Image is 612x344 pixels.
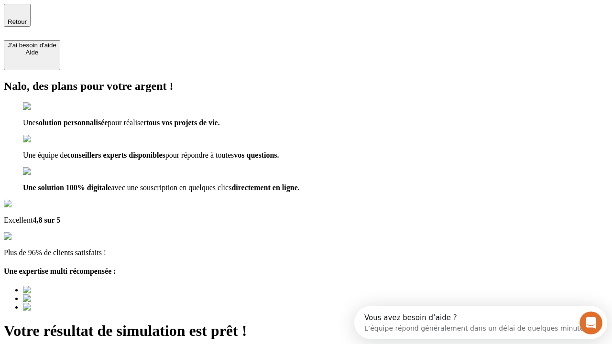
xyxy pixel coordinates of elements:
[23,183,111,192] span: Une solution 100% digitale
[36,118,108,127] span: solution personnalisée
[33,216,60,224] span: 4,8 sur 5
[354,306,607,339] iframe: Intercom live chat discovery launcher
[231,183,299,192] span: directement en ligne.
[4,248,608,257] p: Plus de 96% de clients satisfaits !
[165,151,234,159] span: pour répondre à toutes
[67,151,165,159] span: conseillers experts disponibles
[8,18,27,25] span: Retour
[4,4,263,30] div: Ouvrir le Messenger Intercom
[23,151,67,159] span: Une équipe de
[111,183,231,192] span: avec une souscription en quelques clics
[23,167,64,176] img: checkmark
[10,16,235,26] div: L’équipe répond généralement dans un délai de quelques minutes.
[146,118,220,127] span: tous vos projets de vie.
[23,102,64,111] img: checkmark
[4,80,608,93] h2: Nalo, des plans pour votre argent !
[4,232,51,241] img: reviews stars
[4,200,59,208] img: Google Review
[8,42,56,49] div: J’ai besoin d'aide
[4,40,60,70] button: J’ai besoin d'aideAide
[23,118,36,127] span: Une
[23,286,111,294] img: Best savings advice award
[4,4,31,27] button: Retour
[234,151,279,159] span: vos questions.
[8,49,56,56] div: Aide
[579,312,602,334] iframe: Intercom live chat
[4,322,608,340] h1: Votre résultat de simulation est prêt !
[10,8,235,16] div: Vous avez besoin d’aide ?
[108,118,146,127] span: pour réaliser
[4,267,608,276] h4: Une expertise multi récompensée :
[23,303,111,312] img: Best savings advice award
[4,216,33,224] span: Excellent
[23,294,111,303] img: Best savings advice award
[23,135,64,143] img: checkmark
